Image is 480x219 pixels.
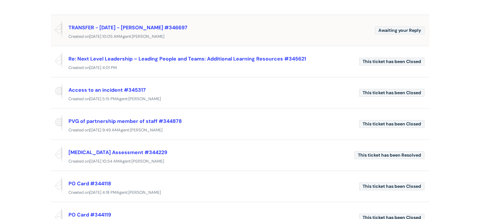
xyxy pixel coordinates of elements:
a: PO Card #344119 [68,211,111,218]
span: This ticket has been Resolved [354,151,424,159]
span: [DATE] 10:05 AM [89,34,120,39]
span: [PERSON_NAME] [130,127,163,133]
a: TRANSFER - [DATE] - [PERSON_NAME] #346697 [68,24,187,31]
span: [PERSON_NAME] [132,34,164,39]
span: [PERSON_NAME] [132,158,164,164]
span: [PERSON_NAME] [128,96,161,101]
span: Reported via email [51,176,62,194]
div: Created on Agent: [51,158,430,165]
div: Created on Agent: [51,33,430,41]
span: Reported via email [51,145,62,163]
a: Access to an incident #345317 [68,87,146,93]
span: Reported via portal [51,83,62,100]
div: Created on Agent: [51,126,430,134]
span: [DATE] 10:54 AM [89,158,120,164]
a: PO Card #344118 [68,180,111,187]
a: Re: Next Level Leadership – Leading People and Teams: Additional Learning Resources #345621 [68,55,306,62]
span: [DATE] 9:49 AM [89,127,118,133]
span: This ticket has been Closed [359,58,424,66]
span: [DATE] 4:18 PM [89,190,116,195]
span: [DATE] 4:01 PM [89,65,117,70]
div: Created on Agent: [51,189,430,197]
a: PVG of partnership member of staff #344878 [68,118,182,124]
span: This ticket has been Closed [359,182,424,190]
span: Reported via email [51,51,62,69]
span: [DATE] 5:15 PM [89,96,116,101]
div: Created on Agent: [51,95,430,103]
span: This ticket has been Closed [359,89,424,97]
span: Reported via email [51,20,62,38]
span: Awaiting your Reply [375,26,424,34]
a: [MEDICAL_DATA] Assessment #344229 [68,149,167,156]
span: [PERSON_NAME] [128,190,161,195]
span: Reported via portal [51,114,62,131]
span: This ticket has been Closed [359,120,424,128]
div: Created on [51,64,430,72]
